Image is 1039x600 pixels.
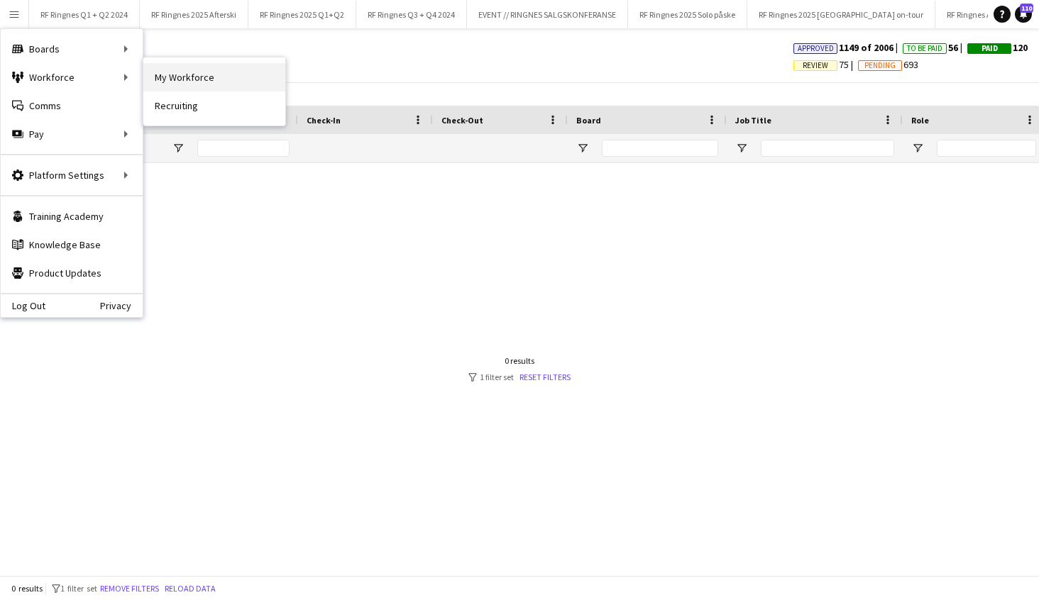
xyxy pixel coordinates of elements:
span: Check-Out [441,115,483,126]
a: Product Updates [1,259,143,287]
input: Name Filter Input [197,140,290,157]
div: 0 results [468,355,571,366]
div: Workforce [1,63,143,91]
span: Check-In [307,115,341,126]
button: Open Filter Menu [172,142,185,155]
button: Reload data [162,581,219,596]
span: 110 [1020,4,1033,13]
button: Open Filter Menu [576,142,589,155]
span: Pending [864,61,896,70]
span: 1 filter set [60,583,97,594]
a: Log Out [1,300,45,311]
span: Review [803,61,828,70]
span: To Be Paid [907,44,942,53]
button: RF Ringnes Q1 + Q2 2024 [29,1,140,28]
input: Job Title Filter Input [761,140,894,157]
button: Open Filter Menu [735,142,748,155]
span: 56 [903,41,967,54]
button: RF Ringnes 2025 Q1+Q2 [248,1,356,28]
span: Role [911,115,929,126]
button: RF Ringnes 2025 Solo påske [628,1,747,28]
div: Boards [1,35,143,63]
button: EVENT // RINGNES SALGSKONFERANSE [467,1,628,28]
button: RF Ringnes 2025 Afterski [140,1,248,28]
div: Pay [1,120,143,148]
a: 110 [1015,6,1032,23]
a: Recruiting [143,91,285,120]
button: RF Ringnes Q3 + Q4 2024 [356,1,467,28]
span: Board [576,115,601,126]
span: Paid [982,44,998,53]
div: 1 filter set [468,372,571,382]
a: Comms [1,91,143,120]
a: Reset filters [519,372,571,382]
input: Board Filter Input [602,140,718,157]
a: My Workforce [143,63,285,91]
span: 75 [793,58,858,71]
span: 120 [967,41,1028,54]
div: Platform Settings [1,161,143,189]
a: Knowledge Base [1,230,143,259]
button: Open Filter Menu [911,142,924,155]
span: 693 [858,58,918,71]
span: Approved [798,44,834,53]
a: Privacy [100,300,143,311]
span: Job Title [735,115,771,126]
button: Remove filters [97,581,162,596]
a: Training Academy [1,202,143,230]
span: 1149 of 2006 [793,41,903,54]
input: Role Filter Input [937,140,1036,157]
button: RF Ringnes 2025 [GEOGRAPHIC_DATA] on-tour [747,1,935,28]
